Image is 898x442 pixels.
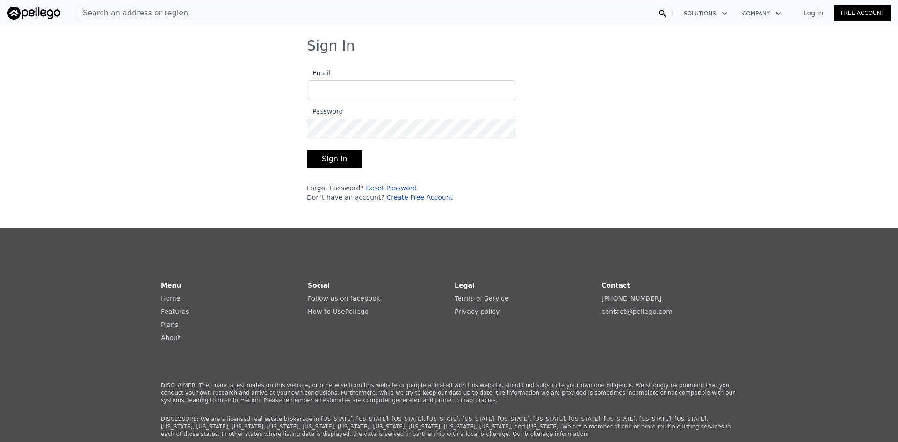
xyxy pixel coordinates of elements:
a: Reset Password [366,184,417,192]
button: Company [735,5,789,22]
div: Forgot Password? Don't have an account? [307,183,516,202]
a: How to UsePellego [308,308,369,315]
strong: Menu [161,282,181,289]
input: Password [307,119,516,138]
button: Solutions [676,5,735,22]
span: Search an address or region [75,7,188,19]
a: Create Free Account [386,194,453,201]
a: Terms of Service [455,295,508,302]
a: About [161,334,180,341]
button: Sign In [307,150,362,168]
p: DISCLAIMER: The financial estimates on this website, or otherwise from this website or people aff... [161,382,737,404]
a: Free Account [834,5,891,21]
h3: Sign In [307,37,591,54]
a: Log In [792,8,834,18]
input: Email [307,80,516,100]
a: contact@pellego.com [601,308,673,315]
a: Privacy policy [455,308,500,315]
span: Email [307,69,331,77]
strong: Legal [455,282,475,289]
a: Follow us on facebook [308,295,380,302]
img: Pellego [7,7,60,20]
a: [PHONE_NUMBER] [601,295,661,302]
p: DISCLOSURE: We are a licensed real estate brokerage in [US_STATE], [US_STATE], [US_STATE], [US_ST... [161,415,737,438]
strong: Social [308,282,330,289]
strong: Contact [601,282,630,289]
a: Features [161,308,189,315]
a: Home [161,295,180,302]
span: Password [307,108,343,115]
a: Plans [161,321,178,328]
